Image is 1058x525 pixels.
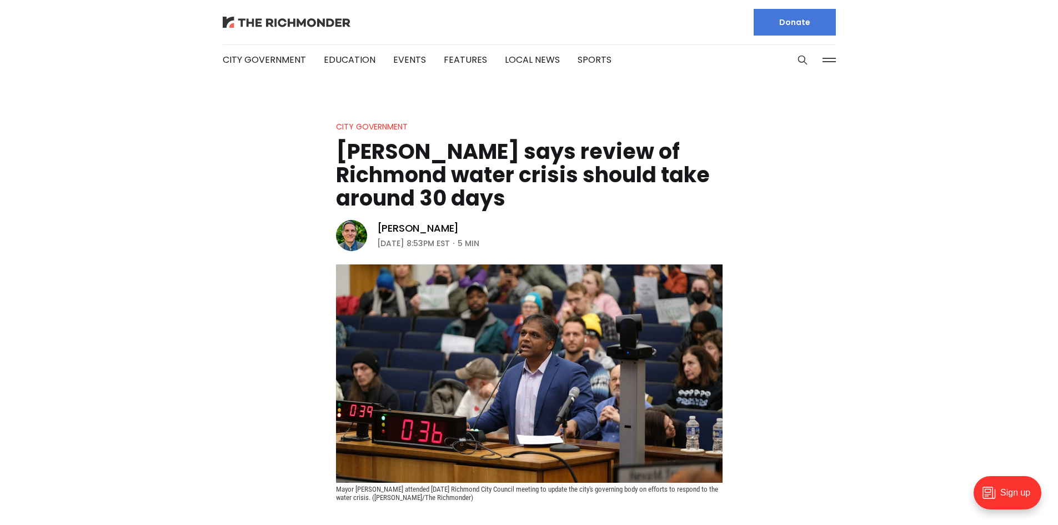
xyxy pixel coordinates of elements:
a: Sports [578,53,611,66]
a: City Government [336,121,408,132]
img: Graham Moomaw [336,220,367,251]
time: [DATE] 8:53PM EST [377,237,450,250]
a: Events [393,53,426,66]
iframe: portal-trigger [964,471,1058,525]
a: City Government [223,53,306,66]
a: Donate [754,9,836,36]
a: [PERSON_NAME] [377,222,459,235]
img: The Richmonder [223,17,350,28]
span: Mayor [PERSON_NAME] attended [DATE] Richmond City Council meeting to update the city's governing ... [336,485,720,502]
img: Avula says review of Richmond water crisis should take around 30 days [336,264,723,483]
button: Search this site [794,52,811,68]
h1: [PERSON_NAME] says review of Richmond water crisis should take around 30 days [336,140,723,210]
span: 5 min [458,237,479,250]
a: Local News [505,53,560,66]
a: Education [324,53,375,66]
a: Features [444,53,487,66]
